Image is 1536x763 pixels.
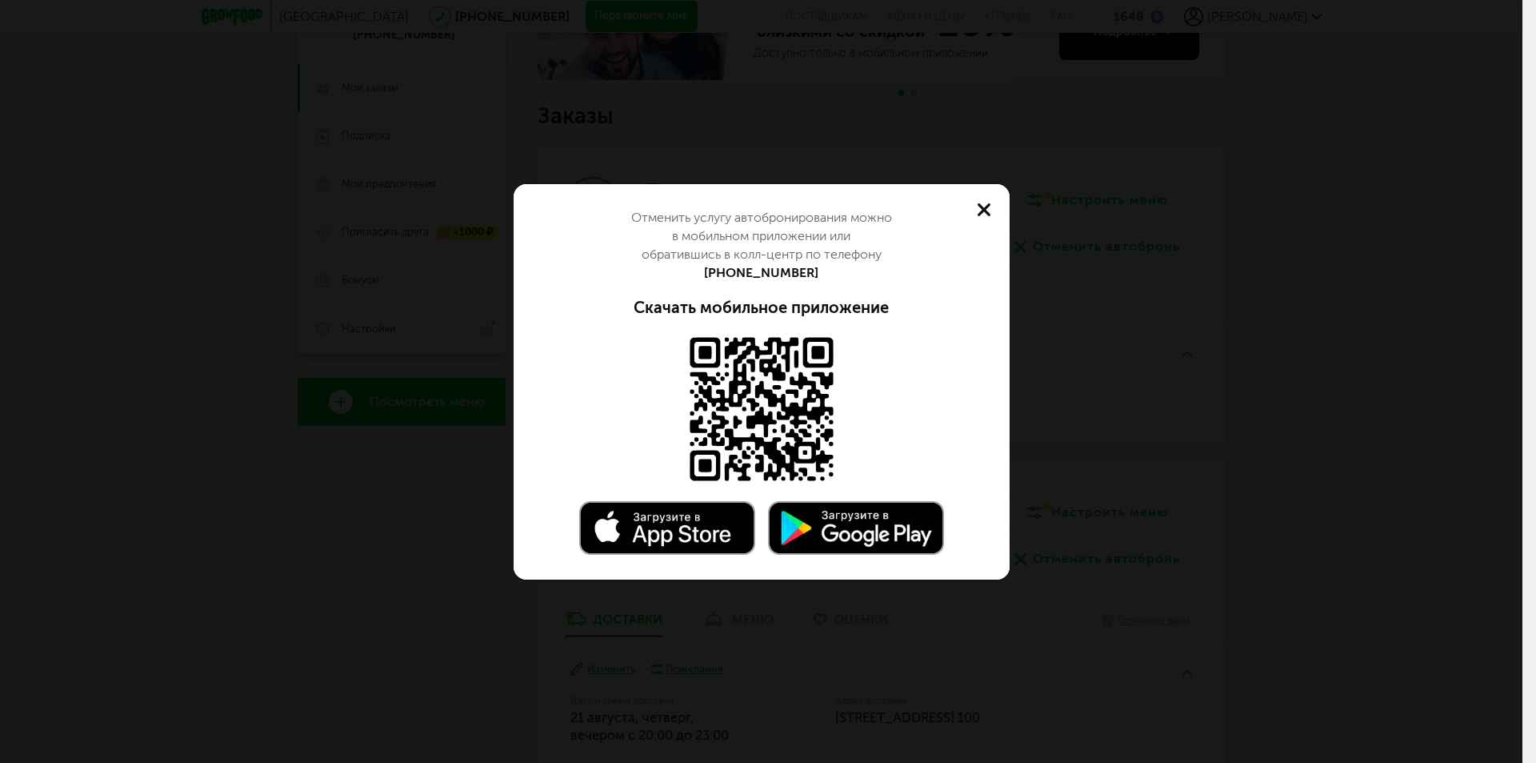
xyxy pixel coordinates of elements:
[704,265,818,280] a: [PHONE_NUMBER]
[686,333,838,485] img: Доступно в AppStore
[538,298,986,317] div: Скачать мобильное приложение
[579,501,755,556] img: Доступно в AppStore
[538,208,986,282] div: Отменить услугу автобронирования можно в мобильном приложении или обратившись в колл-центр по тел...
[768,501,944,556] img: Доступно в Google Play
